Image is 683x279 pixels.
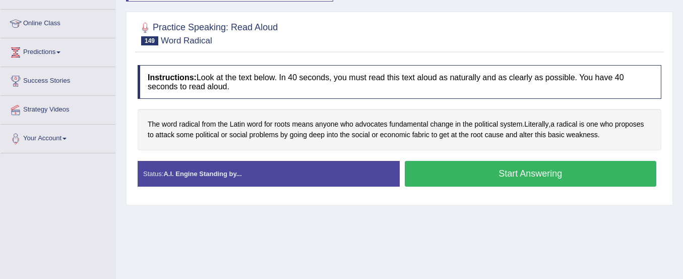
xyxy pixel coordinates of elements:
span: Click to see word definition [292,119,313,130]
span: Click to see word definition [600,119,613,130]
span: Click to see word definition [148,119,160,130]
span: Click to see word definition [247,119,262,130]
span: Click to see word definition [455,119,461,130]
span: Click to see word definition [463,119,472,130]
span: Click to see word definition [556,119,577,130]
span: Click to see word definition [506,130,517,140]
span: Click to see word definition [548,130,565,140]
span: Click to see word definition [485,130,504,140]
span: Click to see word definition [148,130,154,140]
span: Click to see word definition [550,119,554,130]
b: Instructions: [148,73,197,82]
span: Click to see word definition [412,130,429,140]
span: Click to see word definition [221,130,227,140]
a: Predictions [1,38,115,64]
span: Click to see word definition [250,130,279,140]
span: 149 [141,36,158,45]
span: Click to see word definition [340,119,353,130]
span: Click to see word definition [229,130,247,140]
span: Click to see word definition [439,130,449,140]
span: Click to see word definition [371,130,378,140]
span: Click to see word definition [327,130,338,140]
span: Click to see word definition [176,130,194,140]
span: Click to see word definition [290,130,307,140]
span: Click to see word definition [579,119,584,130]
h4: Look at the text below. In 40 seconds, you must read this text aloud as naturally and as clearly ... [138,65,661,99]
span: Click to see word definition [500,119,522,130]
div: . , . [138,109,661,150]
span: Click to see word definition [218,119,227,130]
span: Click to see word definition [280,130,288,140]
h2: Practice Speaking: Read Aloud [138,20,278,45]
span: Click to see word definition [340,130,349,140]
button: Start Answering [405,161,657,187]
span: Click to see word definition [535,130,546,140]
span: Click to see word definition [380,130,410,140]
small: Word Radical [161,36,212,45]
span: Click to see word definition [309,130,325,140]
span: Click to see word definition [471,130,483,140]
span: Click to see word definition [615,119,644,130]
span: Click to see word definition [156,130,174,140]
span: Click to see word definition [459,130,468,140]
span: Click to see word definition [567,130,598,140]
span: Click to see word definition [524,119,548,130]
span: Click to see word definition [315,119,338,130]
a: Online Class [1,10,115,35]
span: Click to see word definition [352,130,370,140]
span: Click to see word definition [474,119,498,130]
span: Click to see word definition [179,119,200,130]
a: Your Account [1,125,115,150]
span: Click to see word definition [519,130,533,140]
span: Click to see word definition [355,119,388,130]
a: Success Stories [1,67,115,92]
span: Click to see word definition [162,119,177,130]
span: Click to see word definition [274,119,290,130]
span: Click to see word definition [451,130,457,140]
span: Click to see word definition [431,130,438,140]
span: Click to see word definition [389,119,428,130]
span: Click to see word definition [264,119,272,130]
strong: A.I. Engine Standing by... [163,170,241,178]
span: Click to see word definition [586,119,598,130]
span: Click to see word definition [230,119,245,130]
div: Status: [138,161,400,187]
a: Strategy Videos [1,96,115,121]
span: Click to see word definition [202,119,216,130]
span: Click to see word definition [196,130,219,140]
span: Click to see word definition [430,119,453,130]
